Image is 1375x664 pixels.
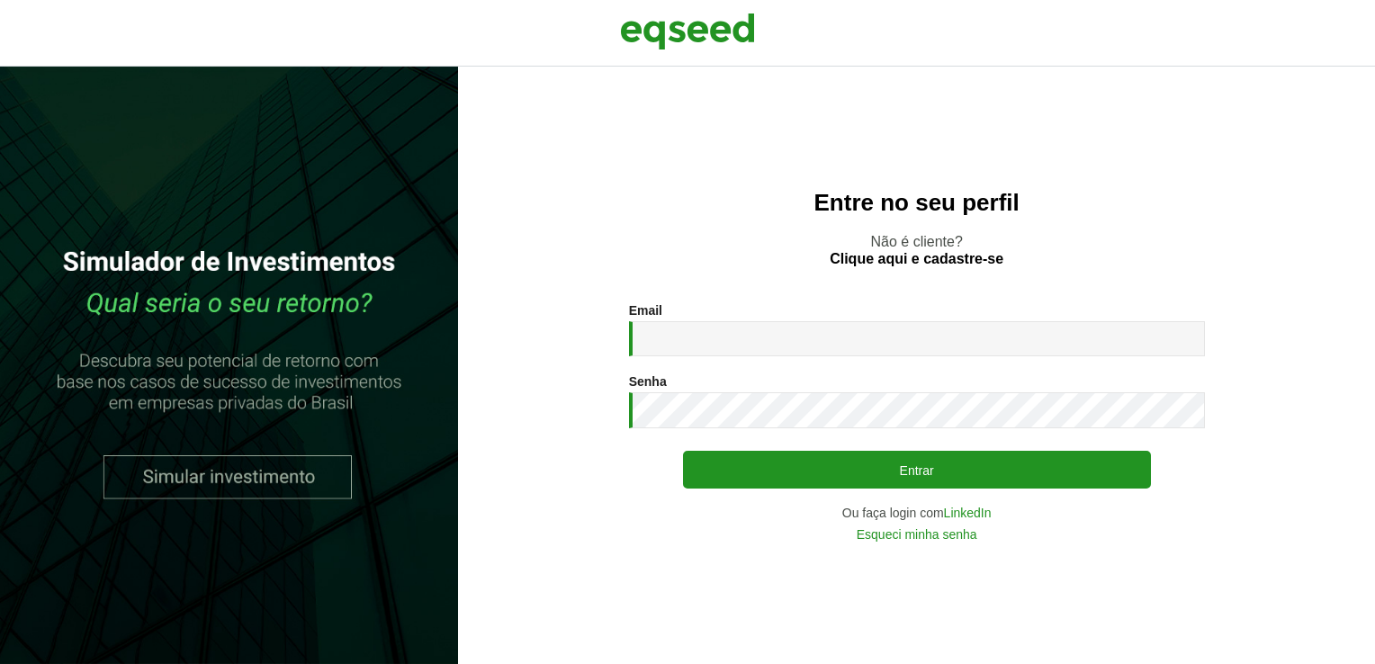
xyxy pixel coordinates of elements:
[620,9,755,54] img: EqSeed Logo
[944,507,992,519] a: LinkedIn
[494,190,1339,216] h2: Entre no seu perfil
[830,252,1003,266] a: Clique aqui e cadastre-se
[629,507,1205,519] div: Ou faça login com
[683,451,1151,489] button: Entrar
[857,528,977,541] a: Esqueci minha senha
[629,375,667,388] label: Senha
[494,233,1339,267] p: Não é cliente?
[629,304,662,317] label: Email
